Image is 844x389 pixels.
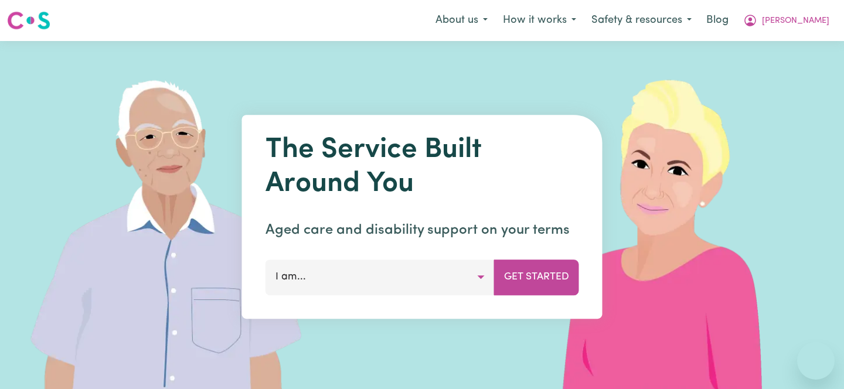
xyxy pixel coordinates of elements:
button: Get Started [494,260,579,295]
a: Blog [699,8,736,33]
button: I am... [266,260,495,295]
span: [PERSON_NAME] [762,15,829,28]
button: My Account [736,8,837,33]
button: Safety & resources [584,8,699,33]
button: About us [428,8,495,33]
h1: The Service Built Around You [266,134,579,201]
img: Careseekers logo [7,10,50,31]
p: Aged care and disability support on your terms [266,220,579,241]
a: Careseekers logo [7,7,50,34]
button: How it works [495,8,584,33]
iframe: Button to launch messaging window [797,342,835,380]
